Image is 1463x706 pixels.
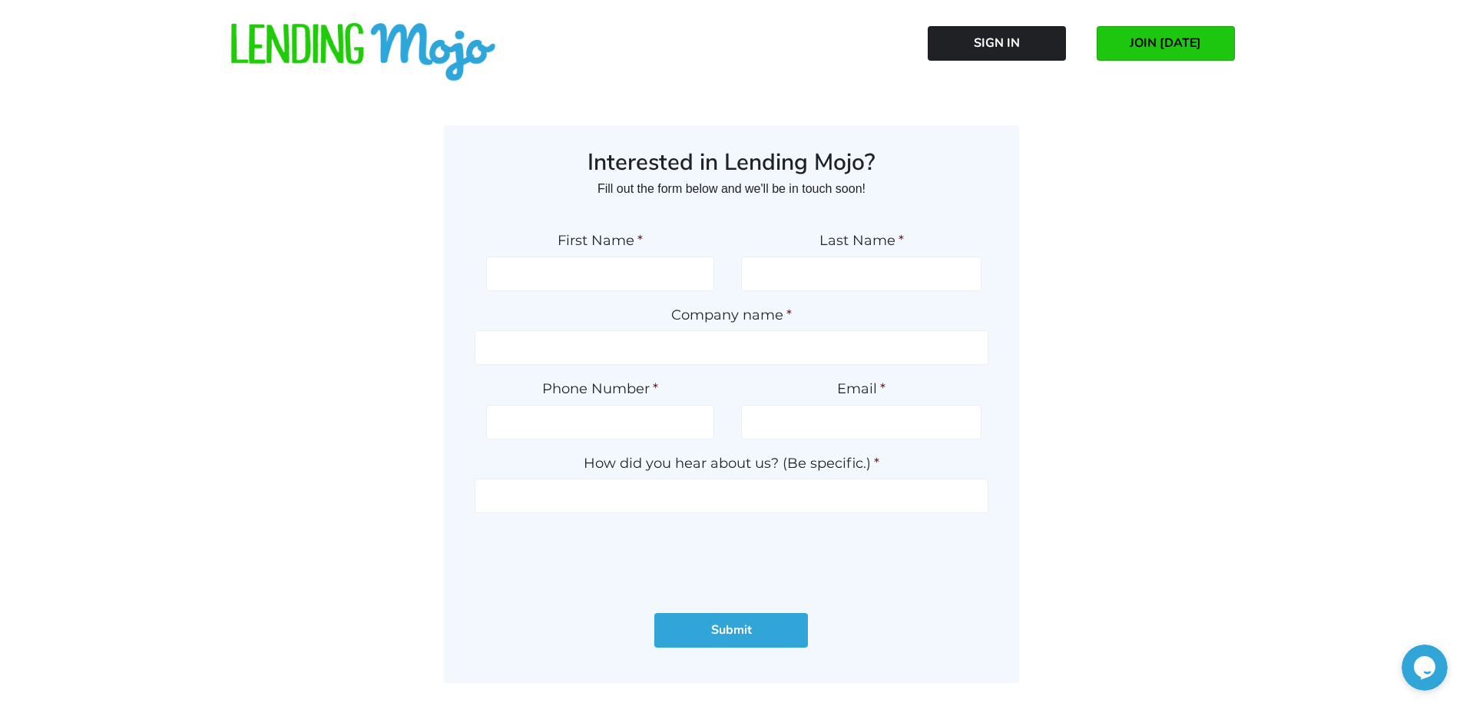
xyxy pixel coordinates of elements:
[1130,36,1201,50] span: JOIN [DATE]
[486,380,714,398] label: Phone Number
[1402,645,1448,691] iframe: chat widget
[475,177,988,201] p: Fill out the form below and we'll be in touch soon!
[475,148,988,177] h3: Interested in Lending Mojo?
[741,380,981,398] label: Email
[741,232,981,250] label: Last Name
[475,455,988,472] label: How did you hear about us? (Be specific.)
[1097,26,1235,61] a: JOIN [DATE]
[486,232,714,250] label: First Name
[475,307,988,324] label: Company name
[974,36,1020,50] span: Sign In
[614,529,848,588] iframe: reCAPTCHA
[928,26,1066,61] a: Sign In
[229,23,498,83] img: lm-horizontal-logo
[654,613,808,648] input: Submit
